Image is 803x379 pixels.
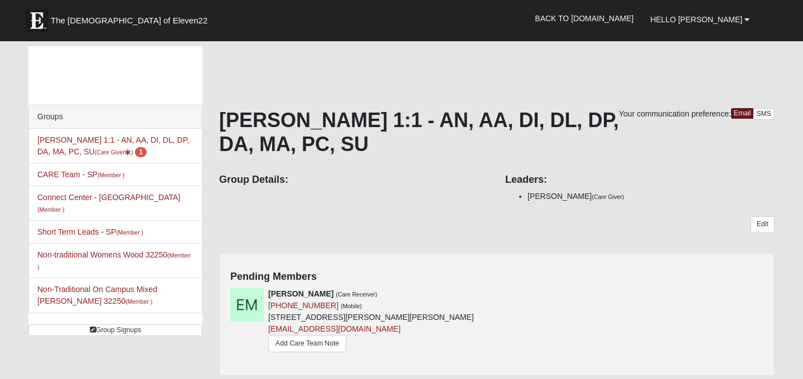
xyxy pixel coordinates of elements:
[642,6,758,33] a: Hello [PERSON_NAME]
[592,193,624,200] small: (Care Giver)
[135,147,147,157] span: number of pending members
[37,285,157,305] a: Non-Traditional On Campus Mixed [PERSON_NAME] 32250(Member )
[619,109,731,118] span: Your communication preference:
[37,227,143,236] a: Short Term Leads - SP(Member )
[230,271,763,283] h4: Pending Members
[37,170,124,179] a: CARE Team - SP(Member )
[341,303,362,309] small: (Mobile)
[26,9,48,32] img: Eleven22 logo
[268,289,333,298] strong: [PERSON_NAME]
[125,298,152,305] small: (Member )
[528,191,775,202] li: [PERSON_NAME]
[268,301,338,310] a: [PHONE_NUMBER]
[336,291,377,298] small: (Care Receiver)
[219,108,775,156] h1: [PERSON_NAME] 1:1 - AN, AA, DI, DL, DP, DA, MA, PC, SU
[650,15,742,24] span: Hello [PERSON_NAME]
[505,174,775,186] h4: Leaders:
[268,324,400,333] a: [EMAIL_ADDRESS][DOMAIN_NAME]
[219,174,488,186] h4: Group Details:
[37,135,189,156] a: [PERSON_NAME] 1:1 - AN, AA, DI, DL, DP, DA, MA, PC, SU(Care Giver) 1
[37,206,64,213] small: (Member )
[95,149,133,156] small: (Care Giver )
[51,15,207,26] span: The [DEMOGRAPHIC_DATA] of Eleven22
[37,252,191,270] small: (Member )
[751,216,775,232] a: Edit
[753,108,775,120] a: SMS
[268,288,474,357] div: [STREET_ADDRESS][PERSON_NAME][PERSON_NAME]
[29,105,202,129] div: Groups
[731,108,754,119] a: Email
[116,229,143,236] small: (Member )
[37,193,180,213] a: Connect Center - [GEOGRAPHIC_DATA](Member )
[20,4,243,32] a: The [DEMOGRAPHIC_DATA] of Eleven22
[98,172,124,178] small: (Member )
[268,335,346,352] a: Add Care Team Note
[28,324,202,336] a: Group Signups
[37,250,191,271] a: Non-traditional Womens Wood 32250(Member )
[526,4,642,32] a: Back to [DOMAIN_NAME]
